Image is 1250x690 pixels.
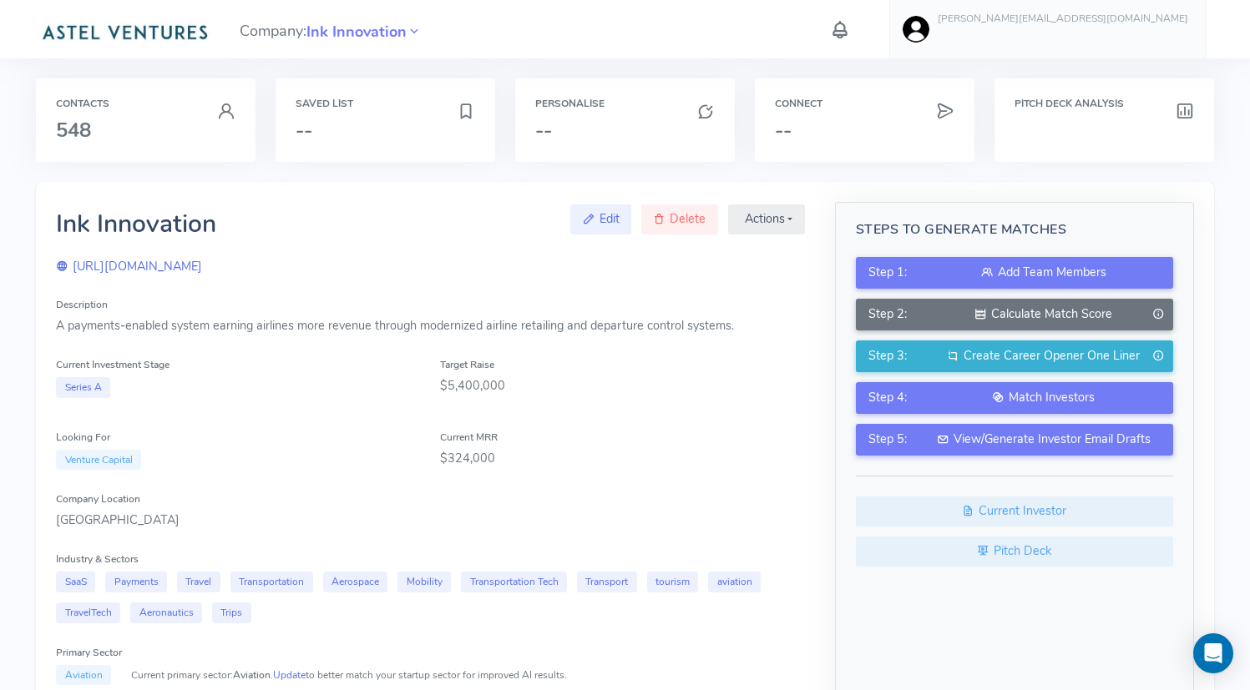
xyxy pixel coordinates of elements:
a: Ink Innovation [306,21,407,41]
span: SaaS [56,572,95,592]
h3: -- [775,119,954,141]
i: Generate only when Team is added. [1152,305,1164,324]
i: Generate only when Match Score is completed [1152,347,1164,365]
label: Company Location [56,491,140,506]
div: Add Team Members [927,264,1160,282]
span: Step 5: [868,431,907,449]
img: user-image [903,16,929,43]
span: Aviation [56,665,111,686]
span: Mobility [397,572,451,592]
h2: Ink Innovation [56,210,216,238]
span: -- [296,117,312,144]
span: Step 2: [868,305,907,324]
label: Primary Sector [56,645,122,660]
div: $5,400,000 [440,377,804,395]
button: Step 2:Calculate Match Score [856,299,1173,330]
div: Calculate Match Score [927,305,1160,324]
h6: [PERSON_NAME][EMAIL_ADDRESS][DOMAIN_NAME] [938,13,1188,24]
span: Aeronautics [130,602,202,623]
span: Ink Innovation [306,21,407,43]
button: Actions [728,204,805,234]
label: Target Raise [440,357,494,372]
h6: Contacts [56,98,235,109]
small: Current primary sector: . to better match your startup sector for improved AI results. [131,667,567,682]
span: Step 3: [868,347,907,365]
h6: Pitch Deck Analysis [1015,98,1194,109]
div: [GEOGRAPHIC_DATA] [56,511,804,530]
button: Step 5:View/Generate Investor Email Drafts [856,424,1173,456]
a: Pitch Deck [856,536,1173,567]
span: Series A [56,377,110,398]
span: Trips [212,602,251,623]
span: Transport [577,572,637,592]
label: Current Investment Stage [56,357,170,372]
h6: Personalise [535,98,715,109]
div: Open Intercom Messenger [1193,633,1233,673]
span: Payments [105,572,167,592]
span: Travel [177,572,220,592]
span: Aerospace [323,572,388,592]
button: Step 1:Add Team Members [856,257,1173,289]
a: Edit [570,204,631,234]
div: View/Generate Investor Email Drafts [927,431,1160,449]
h6: Connect [775,98,954,109]
button: Step 3:Create Career Opener One Liner [856,340,1173,372]
span: 548 [56,117,91,144]
span: Create Career Opener One Liner [964,347,1140,364]
a: [URL][DOMAIN_NAME] [56,258,202,274]
span: Step 1: [868,264,907,282]
span: Company: [240,15,422,44]
a: Update [273,668,306,682]
div: Match Investors [927,389,1160,407]
h3: -- [535,119,715,141]
h5: Steps to Generate Matches [856,223,1173,238]
h6: Saved List [296,98,475,109]
span: tourism [647,572,699,592]
a: Current Investor [856,496,1173,526]
label: Description [56,297,108,312]
span: TravelTech [56,602,120,623]
span: Transportation [230,572,313,592]
span: Aviation [233,668,271,682]
span: Venture Capital [56,450,141,471]
span: aviation [708,572,761,592]
div: A payments-enabled system earning airlines more revenue through modernized airline retailing and ... [56,317,804,335]
button: Step 4:Match Investors [856,382,1173,414]
a: Delete [641,204,718,234]
div: $324,000 [440,450,804,468]
span: Step 4: [868,389,907,407]
span: Transportation Tech [461,572,567,592]
label: Looking For [56,430,110,445]
label: Industry & Sectors [56,551,139,567]
label: Current MRR [440,430,498,445]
